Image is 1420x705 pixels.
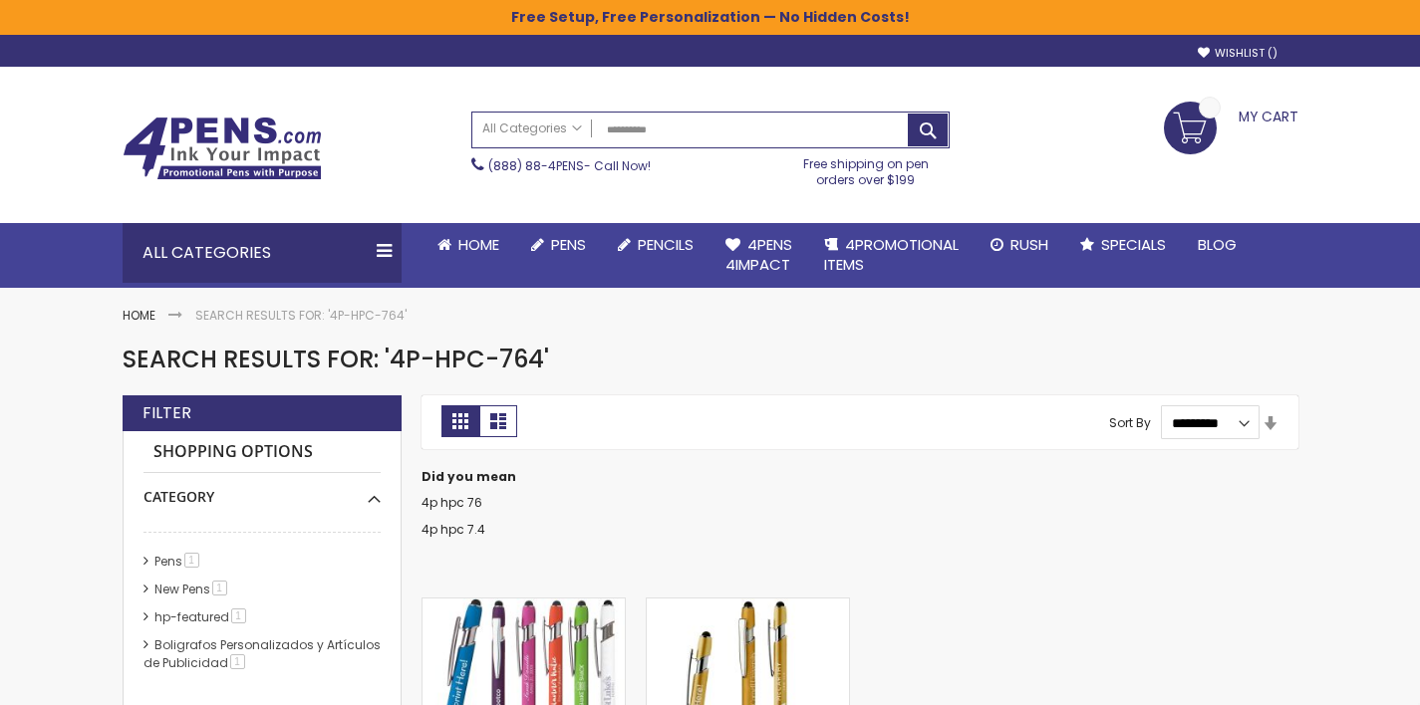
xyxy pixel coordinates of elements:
[123,343,549,375] span: Search results for: '4p-hpc-764'
[149,608,253,625] a: hp-featured1
[422,223,515,267] a: Home
[638,234,694,255] span: Pencils
[422,494,482,511] a: 4p hpc 76
[551,234,586,255] span: Pens
[1198,46,1278,61] a: Wishlist
[1182,223,1253,267] a: Blog
[488,157,584,174] a: (888) 88-4PENS
[149,553,206,570] a: Pens1
[515,223,602,267] a: Pens
[184,553,199,568] span: 1
[1198,234,1237,255] span: Blog
[808,223,975,288] a: 4PROMOTIONALITEMS
[458,234,499,255] span: Home
[212,581,227,595] span: 1
[824,234,959,275] span: 4PROMOTIONAL ITEMS
[782,148,950,188] div: Free shipping on pen orders over $199
[725,234,792,275] span: 4Pens 4impact
[422,469,1298,485] dt: Did you mean
[710,223,808,288] a: 4Pens4impact
[1101,234,1166,255] span: Specials
[123,307,155,324] a: Home
[231,608,246,623] span: 1
[482,120,582,136] span: All Categories
[143,636,381,671] a: Boligrafos Personalizados y Artículos de Publicidad1
[472,113,592,145] a: All Categories
[1064,223,1182,267] a: Specials
[195,307,407,324] strong: Search results for: '4p-hpc-764'
[422,521,485,538] a: 4p hpc 7.4
[142,402,191,424] strong: Filter
[230,654,245,669] span: 1
[143,431,381,474] strong: Shopping Options
[975,223,1064,267] a: Rush
[123,223,402,283] div: All Categories
[123,117,322,180] img: 4Pens Custom Pens and Promotional Products
[647,597,849,614] a: Custom Soft Touch Gold Pen with Top Stylus
[441,405,479,437] strong: Grid
[602,223,710,267] a: Pencils
[149,581,234,597] a: New Pens1
[1010,234,1048,255] span: Rush
[423,597,625,614] a: Epic Soft Touch® Custom Pens + Stylus - Special Offer
[143,473,381,507] div: Category
[488,157,651,174] span: - Call Now!
[1109,414,1151,431] label: Sort By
